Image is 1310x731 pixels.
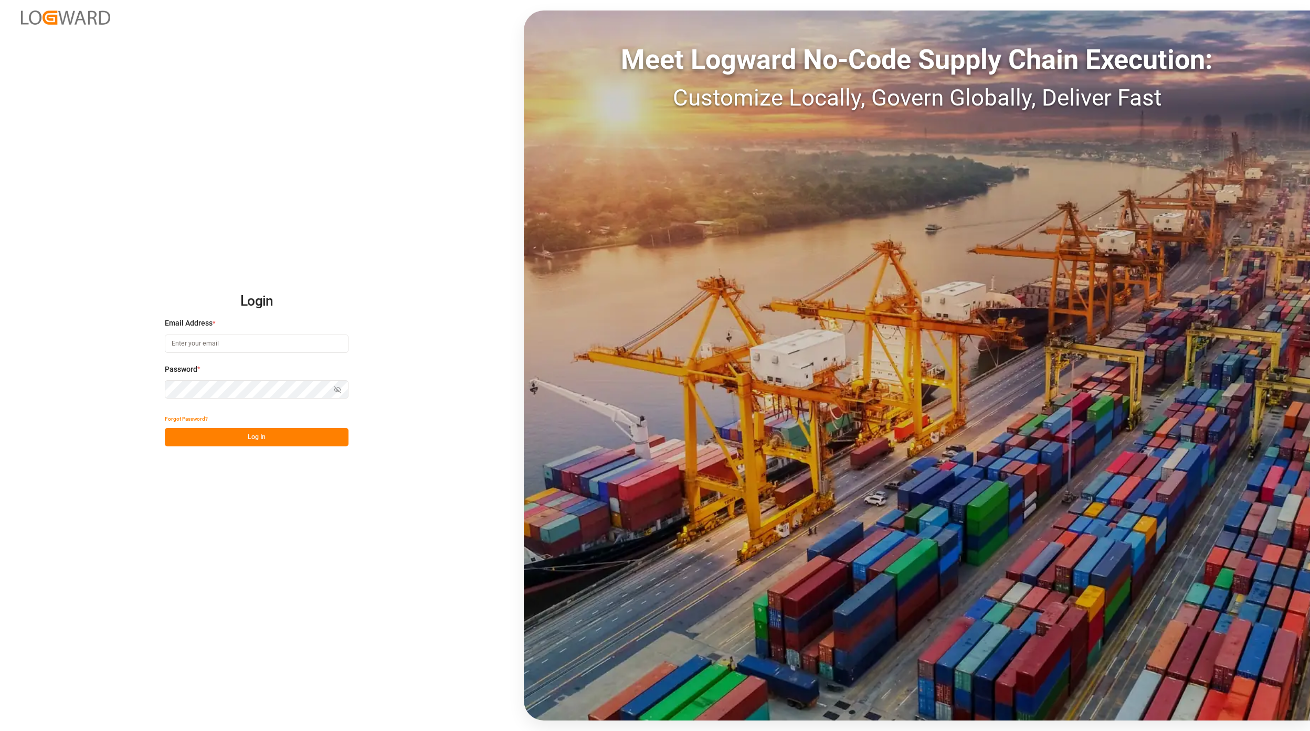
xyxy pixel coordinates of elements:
[165,364,197,375] span: Password
[165,335,348,353] input: Enter your email
[524,39,1310,80] div: Meet Logward No-Code Supply Chain Execution:
[165,318,213,329] span: Email Address
[165,285,348,318] h2: Login
[165,428,348,446] button: Log In
[165,410,208,428] button: Forgot Password?
[524,80,1310,115] div: Customize Locally, Govern Globally, Deliver Fast
[21,11,110,25] img: Logward_new_orange.png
